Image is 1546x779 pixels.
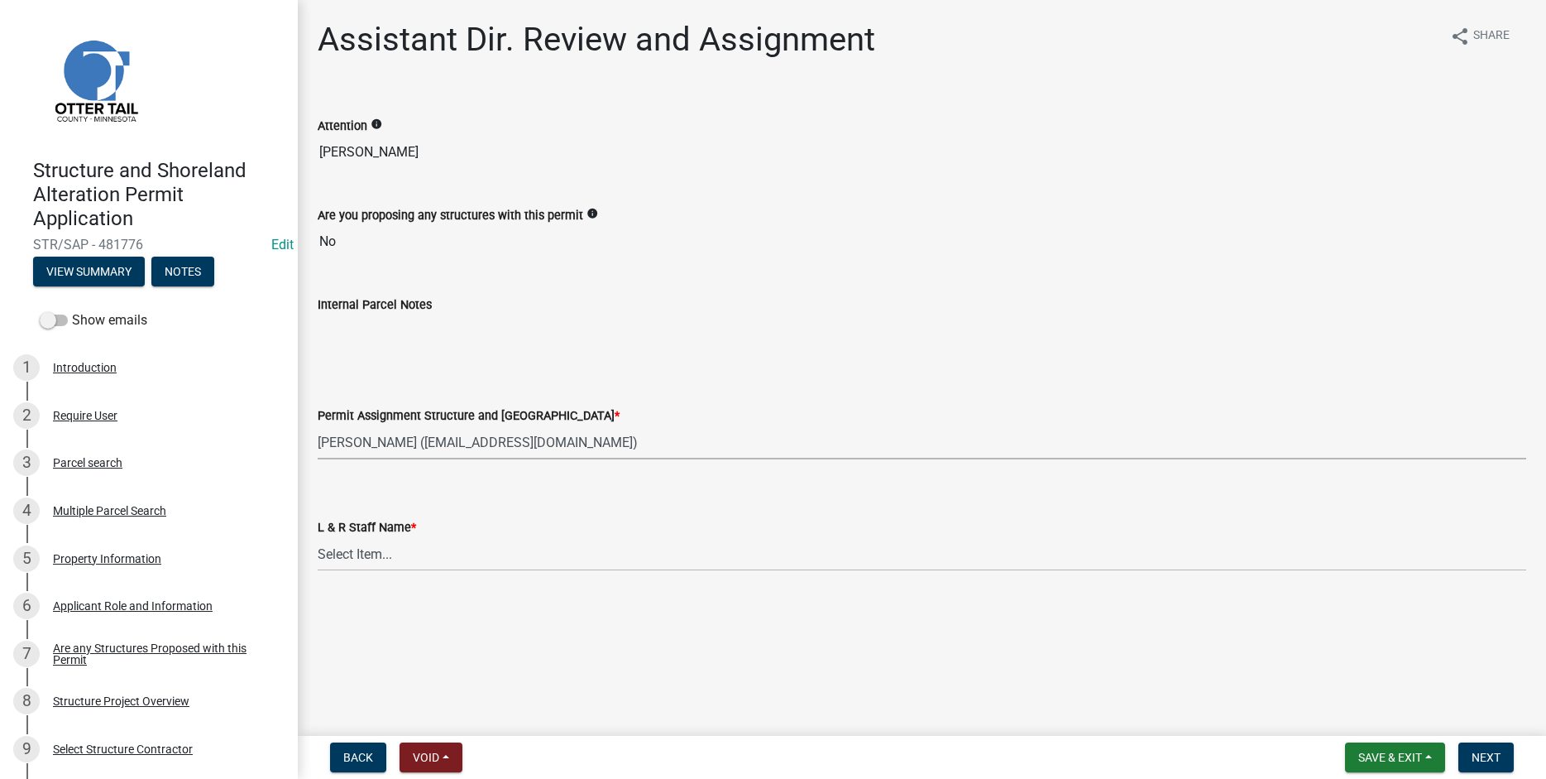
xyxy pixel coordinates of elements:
[1472,751,1501,764] span: Next
[343,751,373,764] span: Back
[53,553,161,565] div: Property Information
[33,17,157,142] img: Otter Tail County, Minnesota
[151,257,214,286] button: Notes
[53,695,189,707] div: Structure Project Overview
[1358,751,1422,764] span: Save & Exit
[33,159,285,230] h4: Structure and Shoreland Alteration Permit Application
[371,118,382,130] i: info
[53,362,117,373] div: Introduction
[53,410,117,421] div: Require User
[13,736,40,762] div: 9
[318,411,620,422] label: Permit Assignment Structure and [GEOGRAPHIC_DATA]
[318,20,875,60] h1: Assistant Dir. Review and Assignment
[13,498,40,524] div: 4
[13,688,40,714] div: 8
[1345,743,1445,772] button: Save & Exit
[13,641,40,667] div: 7
[13,593,40,619] div: 6
[151,267,214,280] wm-modal-confirm: Notes
[13,354,40,381] div: 1
[318,300,432,311] label: Internal Parcel Notes
[330,743,386,772] button: Back
[271,237,294,252] wm-modal-confirm: Edit Application Number
[53,600,213,612] div: Applicant Role and Information
[271,237,294,252] a: Edit
[13,546,40,572] div: 5
[1450,26,1470,46] i: share
[1437,20,1523,52] button: shareShare
[53,457,122,469] div: Parcel search
[1473,26,1510,46] span: Share
[40,310,147,330] label: Show emails
[53,505,166,517] div: Multiple Parcel Search
[33,267,145,280] wm-modal-confirm: Summary
[53,642,271,666] div: Are any Structures Proposed with this Permit
[586,208,598,219] i: info
[13,450,40,476] div: 3
[318,121,367,132] label: Attention
[1458,743,1514,772] button: Next
[413,751,439,764] span: Void
[33,257,145,286] button: View Summary
[53,743,193,755] div: Select Structure Contractor
[318,210,583,222] label: Are you proposing any structures with this permit
[318,522,416,534] label: L & R Staff Name
[33,237,265,252] span: STR/SAP - 481776
[400,743,462,772] button: Void
[13,402,40,429] div: 2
